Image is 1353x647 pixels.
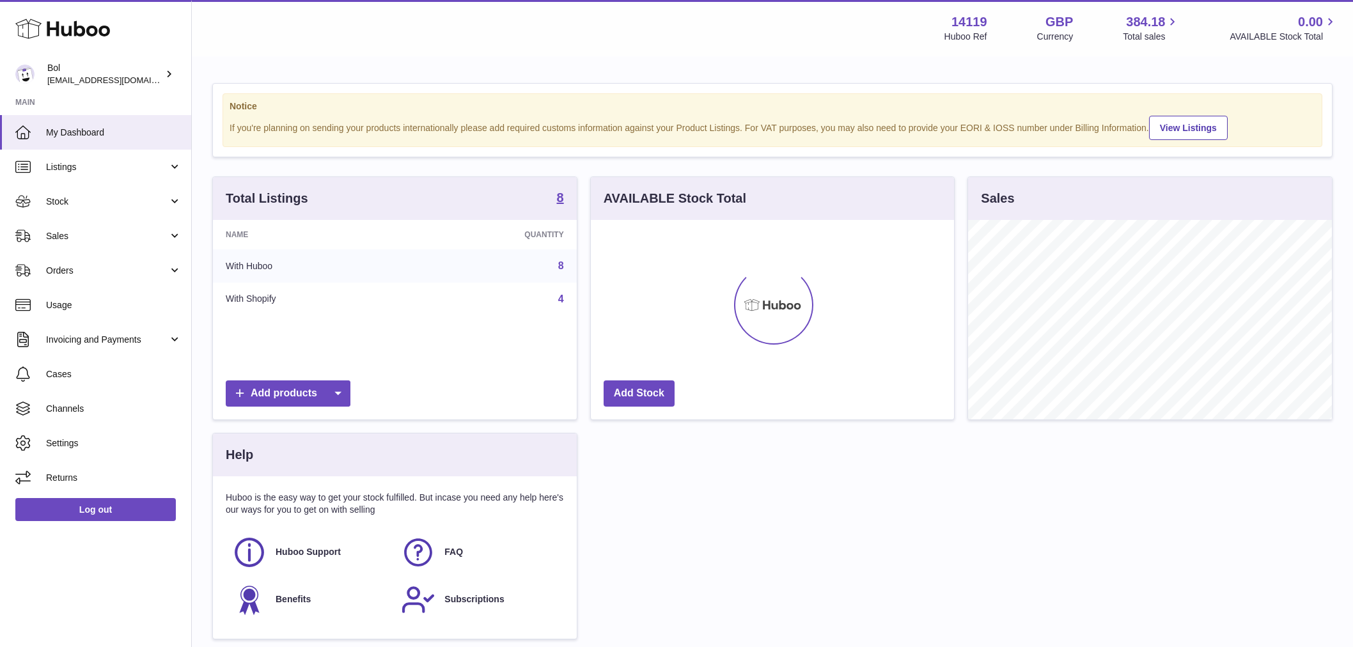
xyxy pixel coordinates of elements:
span: Channels [46,403,182,415]
span: Subscriptions [444,593,504,605]
a: 8 [557,191,564,207]
th: Name [213,220,409,249]
td: With Shopify [213,283,409,316]
strong: GBP [1045,13,1073,31]
span: My Dashboard [46,127,182,139]
a: Huboo Support [232,535,388,570]
span: 0.00 [1298,13,1323,31]
span: Huboo Support [276,546,341,558]
a: Add products [226,380,350,407]
span: Orders [46,265,168,277]
span: [EMAIL_ADDRESS][DOMAIN_NAME] [47,75,188,85]
span: Stock [46,196,168,208]
a: 384.18 Total sales [1123,13,1180,43]
span: Sales [46,230,168,242]
span: Usage [46,299,182,311]
a: 4 [558,293,564,304]
span: Invoicing and Payments [46,334,168,346]
a: Benefits [232,582,388,617]
th: Quantity [409,220,577,249]
span: Settings [46,437,182,449]
td: With Huboo [213,249,409,283]
span: Returns [46,472,182,484]
h3: Total Listings [226,190,308,207]
span: AVAILABLE Stock Total [1230,31,1338,43]
div: Currency [1037,31,1074,43]
span: Cases [46,368,182,380]
span: Benefits [276,593,311,605]
div: Huboo Ref [944,31,987,43]
h3: AVAILABLE Stock Total [604,190,746,207]
a: FAQ [401,535,557,570]
h3: Help [226,446,253,464]
strong: 14119 [951,13,987,31]
h3: Sales [981,190,1014,207]
span: Total sales [1123,31,1180,43]
div: If you're planning on sending your products internationally please add required customs informati... [230,114,1315,140]
a: Subscriptions [401,582,557,617]
div: Bol [47,62,162,86]
a: View Listings [1149,116,1228,140]
span: 384.18 [1126,13,1165,31]
span: Listings [46,161,168,173]
a: 8 [558,260,564,271]
a: Add Stock [604,380,675,407]
p: Huboo is the easy way to get your stock fulfilled. But incase you need any help here's our ways f... [226,492,564,516]
strong: Notice [230,100,1315,113]
a: Log out [15,498,176,521]
img: internalAdmin-14119@internal.huboo.com [15,65,35,84]
a: 0.00 AVAILABLE Stock Total [1230,13,1338,43]
span: FAQ [444,546,463,558]
strong: 8 [557,191,564,204]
